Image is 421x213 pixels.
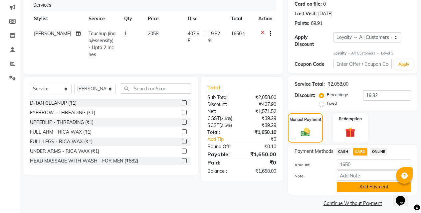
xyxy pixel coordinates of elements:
span: CASH [336,148,350,156]
span: CGST [207,115,220,121]
button: Add Payment [337,182,411,192]
div: 0 [323,1,326,8]
span: 19.82 % [208,30,223,44]
div: Coupon Code [295,61,333,68]
div: All Customers → Level 1 [333,51,411,56]
span: 2058 [148,31,158,37]
div: Discount: [202,101,242,108]
div: Net: [202,108,242,115]
div: ₹1,650.00 [242,150,281,158]
div: UPPERLIP - THREADING (₹1) [30,119,94,126]
div: Apply Discount [295,34,333,48]
th: Disc [184,11,227,26]
img: _gift.svg [342,126,358,138]
div: ₹2,058.00 [242,94,281,101]
button: Apply [394,59,413,69]
div: ₹1,571.52 [242,108,281,115]
div: D-TAN CLEANUP (₹1) [30,100,77,107]
div: Last Visit: [295,10,317,17]
label: Redemption [339,116,362,122]
th: Total [227,11,254,26]
label: Manual Payment [290,117,321,123]
div: Sub Total: [202,94,242,101]
div: ₹0 [248,136,281,143]
div: Total: [202,129,242,136]
span: 407.9 F [188,30,201,44]
span: SGST [207,122,219,128]
span: 1650.1 [231,31,245,37]
div: Paid: [202,159,242,166]
input: Add Note [337,170,411,181]
span: 1 [124,31,127,37]
iframe: chat widget [393,186,414,206]
div: Balance : [202,168,242,175]
div: FULL LEGS - RICA WAX (₹1) [30,138,93,145]
span: CARD [353,148,367,156]
input: Amount [337,160,411,170]
span: [PERSON_NAME] [34,31,71,37]
div: ( ) [202,115,242,122]
div: ₹39.29 [242,122,281,129]
span: Touchup (inoa/essensity) - Upto 2 Inches [89,31,115,57]
label: Note: [290,173,332,179]
span: Total [207,84,223,91]
div: 69.91 [311,20,322,27]
div: EYEBROW - THREADING (₹1) [30,109,95,116]
div: ₹2,058.00 [327,81,348,88]
span: | [204,30,206,44]
th: Qty [120,11,144,26]
div: HEAD MASSAGE WITH WASH - FOR MEN (₹882) [30,158,138,164]
div: Service Total: [295,81,325,88]
th: Stylist [30,11,85,26]
div: ₹0.10 [242,143,281,150]
div: Discount: [295,92,315,99]
div: [DATE] [318,10,332,17]
a: Add Tip [202,136,248,143]
div: ₹407.90 [242,101,281,108]
img: _cash.svg [298,127,313,137]
th: Price [144,11,184,26]
div: ₹0 [242,159,281,166]
div: FULL ARM - RICA WAX (₹1) [30,129,92,136]
div: Card on file: [295,1,322,8]
input: Enter Offer / Coupon Code [333,59,392,69]
div: Payable: [202,150,242,158]
a: Continue Without Payment [289,200,416,207]
div: Points: [295,20,310,27]
strong: Loyalty → [333,51,351,55]
span: Payment Methods [295,148,333,155]
span: 2.5% [221,123,231,128]
span: ONLINE [370,148,387,156]
span: 2.5% [221,116,231,121]
div: ₹39.29 [242,115,281,122]
div: ₹1,650.10 [242,129,281,136]
div: UNDER ARMS - RICA WAX (₹1) [30,148,99,155]
div: Round Off: [202,143,242,150]
input: Search or Scan [121,83,191,94]
label: Percentage [327,92,348,98]
label: Amount: [290,162,332,168]
div: ( ) [202,122,242,129]
th: Action [254,11,276,26]
label: Fixed [327,100,337,106]
th: Service [85,11,120,26]
div: ₹1,650.00 [242,168,281,175]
